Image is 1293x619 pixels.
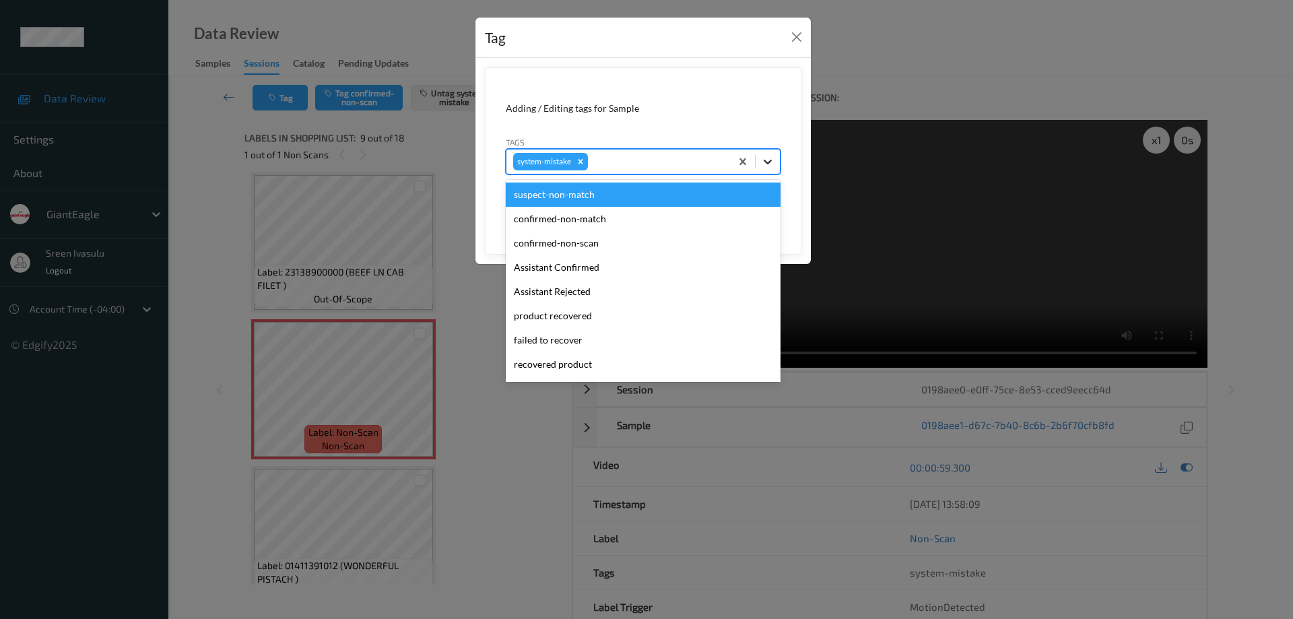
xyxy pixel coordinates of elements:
[506,280,781,304] div: Assistant Rejected
[506,328,781,352] div: failed to recover
[506,255,781,280] div: Assistant Confirmed
[506,377,781,401] div: delayed scan
[787,28,806,46] button: Close
[485,27,506,48] div: Tag
[506,304,781,328] div: product recovered
[506,102,781,115] div: Adding / Editing tags for Sample
[506,183,781,207] div: suspect-non-match
[506,136,525,148] label: Tags
[506,231,781,255] div: confirmed-non-scan
[573,153,588,170] div: Remove system-mistake
[506,352,781,377] div: recovered product
[506,207,781,231] div: confirmed-non-match
[513,153,573,170] div: system-mistake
